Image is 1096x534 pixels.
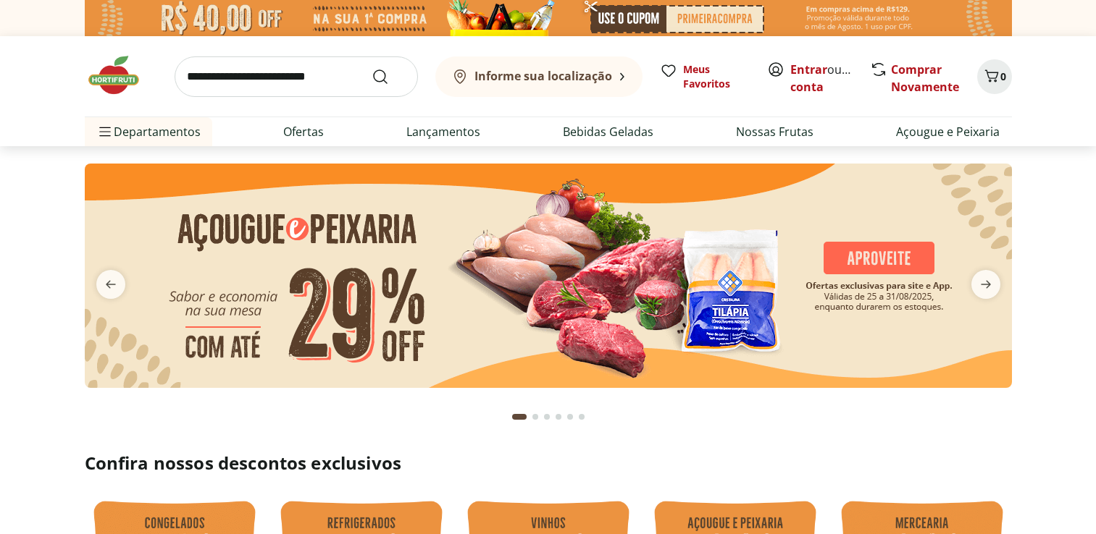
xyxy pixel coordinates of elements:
button: previous [85,270,137,299]
button: Current page from fs-carousel [509,399,530,434]
button: Informe sua localização [435,56,643,97]
span: 0 [1000,69,1006,83]
img: açougue [85,164,1012,388]
input: search [175,56,418,97]
span: ou [790,61,855,96]
a: Nossas Frutas [736,123,813,140]
button: Go to page 4 from fs-carousel [553,399,564,434]
span: Departamentos [96,114,201,149]
a: Criar conta [790,62,870,95]
a: Lançamentos [406,123,480,140]
a: Entrar [790,62,827,77]
a: Bebidas Geladas [563,123,653,140]
button: Carrinho [977,59,1012,94]
button: Go to page 2 from fs-carousel [530,399,541,434]
button: Go to page 5 from fs-carousel [564,399,576,434]
button: Menu [96,114,114,149]
a: Ofertas [283,123,324,140]
img: Hortifruti [85,54,157,97]
a: Meus Favoritos [660,62,750,91]
a: Comprar Novamente [891,62,959,95]
button: Go to page 3 from fs-carousel [541,399,553,434]
b: Informe sua localização [474,68,612,84]
span: Meus Favoritos [683,62,750,91]
button: next [960,270,1012,299]
a: Açougue e Peixaria [896,123,1000,140]
h2: Confira nossos descontos exclusivos [85,452,1012,475]
button: Submit Search [372,68,406,85]
button: Go to page 6 from fs-carousel [576,399,587,434]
